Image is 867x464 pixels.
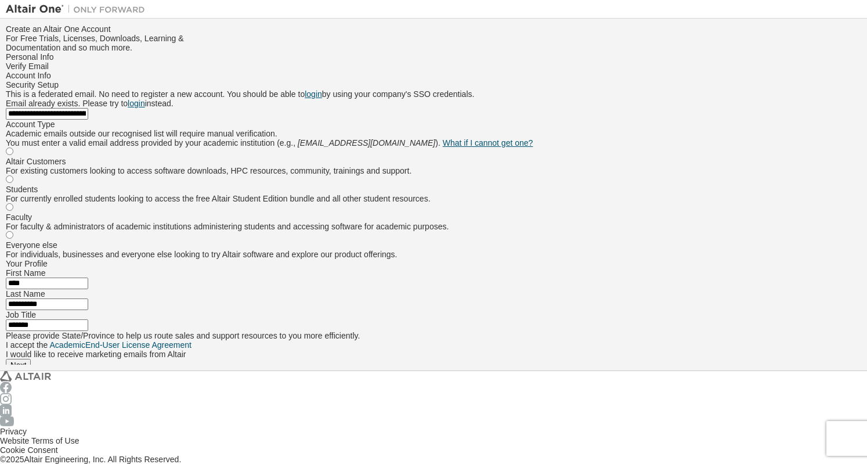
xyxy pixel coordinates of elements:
[298,138,435,148] span: [EMAIL_ADDRESS][DOMAIN_NAME]
[6,213,861,222] div: Faculty
[6,268,45,278] label: First Name
[6,194,861,203] div: For currently enrolled students looking to access the free Altair Student Edition bundle and all ...
[6,157,861,166] div: Altair Customers
[6,350,186,359] label: I would like to receive marketing emails from Altair
[6,138,861,148] div: You must enter a valid email address provided by your academic institution (e.g., ).
[6,52,861,62] div: Personal Info
[6,185,861,194] div: Students
[6,359,31,371] button: Next
[305,89,322,99] a: login
[6,250,861,259] div: For individuals, businesses and everyone else looking to try Altair software and explore our prod...
[128,99,145,108] a: login
[6,62,861,71] div: Verify Email
[6,24,861,34] div: Create an Altair One Account
[6,222,861,231] div: For faculty & administrators of academic institutions administering students and accessing softwa...
[6,34,861,52] div: For Free Trials, Licenses, Downloads, Learning & Documentation and so much more.
[6,166,861,175] div: For existing customers looking to access software downloads, HPC resources, community, trainings ...
[6,340,192,350] label: I accept the
[6,240,861,250] div: Everyone else
[443,138,533,148] a: What if I cannot get one?
[6,331,861,340] div: Please provide State/Province to help us route sales and support resources to you more efficiently.
[6,310,36,319] label: Job Title
[6,89,861,99] div: This is a federated email. No need to register a new account. You should be able to by using your...
[6,3,151,15] img: Altair One
[6,71,861,80] div: Account Info
[6,259,861,268] div: Your Profile
[6,99,861,108] div: Email already exists. Please try to instead.
[6,80,861,89] div: Security Setup
[6,120,861,129] div: Account Type
[50,340,192,350] a: Academic End-User License Agreement
[6,129,861,138] div: Academic emails outside our recognised list will require manual verification.
[6,289,45,298] label: Last Name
